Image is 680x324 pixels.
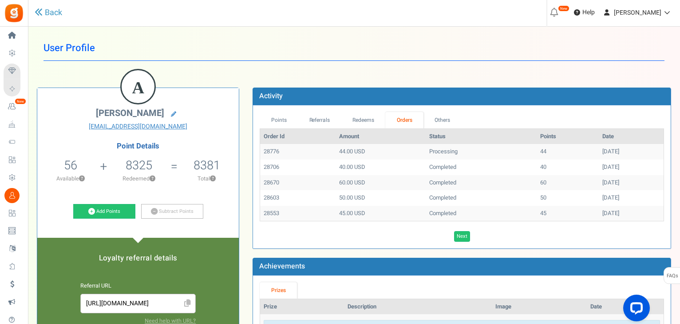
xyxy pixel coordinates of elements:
[210,176,216,182] button: ?
[260,144,336,160] td: 28776
[537,190,599,206] td: 50
[537,206,599,221] td: 45
[141,204,203,219] a: Subtract Points
[537,160,599,175] td: 40
[537,175,599,191] td: 60
[80,283,196,289] h6: Referral URL
[426,144,537,160] td: Processing
[602,194,660,202] div: [DATE]
[108,175,170,183] p: Redeemed
[37,142,239,150] h4: Point Details
[4,99,24,114] a: New
[46,254,230,262] h5: Loyalty referral details
[260,129,336,144] th: Order Id
[180,296,194,312] span: Click to Copy
[537,144,599,160] td: 44
[558,5,569,12] em: New
[423,112,462,128] a: Others
[614,8,661,17] span: [PERSON_NAME]
[15,98,26,104] em: New
[44,122,232,131] a: [EMAIL_ADDRESS][DOMAIN_NAME]
[385,112,423,128] a: Orders
[260,112,298,128] a: Points
[259,91,283,101] b: Activity
[73,204,135,219] a: Add Points
[336,144,425,160] td: 44.00 USD
[602,163,660,172] div: [DATE]
[602,209,660,218] div: [DATE]
[336,190,425,206] td: 50.00 USD
[179,175,234,183] p: Total
[96,107,164,120] span: [PERSON_NAME]
[426,160,537,175] td: Completed
[260,175,336,191] td: 28670
[426,175,537,191] td: Completed
[336,206,425,221] td: 45.00 USD
[150,176,155,182] button: ?
[43,36,664,61] h1: User Profile
[260,190,336,206] td: 28603
[336,160,425,175] td: 40.00 USD
[426,190,537,206] td: Completed
[426,206,537,221] td: Completed
[599,129,664,144] th: Date
[336,129,425,144] th: Amount
[492,299,587,315] th: Image
[602,179,660,187] div: [DATE]
[537,129,599,144] th: Points
[454,231,470,242] a: Next
[602,148,660,156] div: [DATE]
[4,3,24,23] img: Gratisfaction
[426,129,537,144] th: Status
[259,261,305,272] b: Achievements
[666,268,678,284] span: FAQs
[260,206,336,221] td: 28553
[341,112,386,128] a: Redeems
[79,176,85,182] button: ?
[194,159,220,172] h5: 8381
[336,175,425,191] td: 60.00 USD
[64,156,77,174] span: 56
[122,70,154,105] figcaption: A
[260,282,297,299] a: Prizes
[260,160,336,175] td: 28706
[126,159,152,172] h5: 8325
[42,175,99,183] p: Available
[344,299,492,315] th: Description
[570,5,598,20] a: Help
[580,8,595,17] span: Help
[587,299,664,315] th: Date
[298,112,341,128] a: Referrals
[260,299,344,315] th: Prize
